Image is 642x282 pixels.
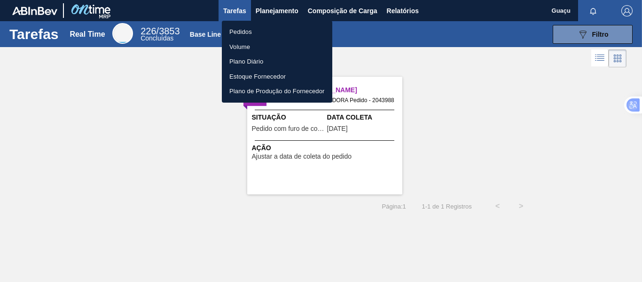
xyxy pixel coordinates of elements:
[222,40,332,55] a: Volume
[222,54,332,69] a: Plano Diário
[222,69,332,84] a: Estoque Fornecedor
[222,84,332,99] a: Plano de Produção do Fornecedor
[222,24,332,40] a: Pedidos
